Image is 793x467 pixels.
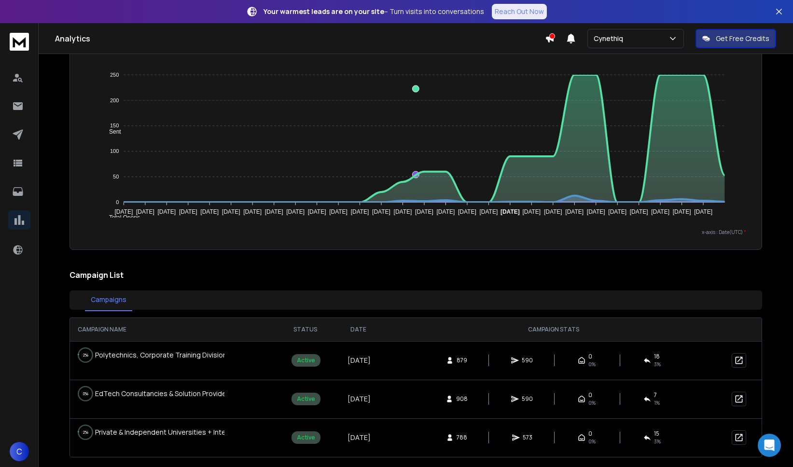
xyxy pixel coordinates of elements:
[480,208,498,215] tspan: [DATE]
[277,318,334,341] th: STATUS
[85,289,132,311] button: Campaigns
[264,7,484,16] p: – Turn visits into conversations
[654,360,661,368] span: 3 %
[522,357,533,364] span: 590
[158,208,176,215] tspan: [DATE]
[588,438,596,445] span: 0%
[83,427,88,437] p: 2 %
[588,353,592,360] span: 0
[102,214,140,221] span: Total Opens
[523,208,541,215] tspan: [DATE]
[136,208,154,215] tspan: [DATE]
[651,208,669,215] tspan: [DATE]
[457,357,467,364] span: 879
[308,208,326,215] tspan: [DATE]
[110,72,119,78] tspan: 250
[102,128,121,135] span: Sent
[588,360,596,368] span: 0%
[588,430,592,438] span: 0
[292,393,320,405] div: Active
[10,33,29,51] img: logo
[587,208,605,215] tspan: [DATE]
[334,318,383,341] th: DATE
[456,395,468,403] span: 908
[457,434,467,441] span: 788
[630,208,648,215] tspan: [DATE]
[83,350,88,360] p: 2 %
[523,434,532,441] span: 573
[588,391,592,399] span: 0
[70,318,277,341] th: CAMPAIGN NAME
[10,442,29,461] button: C
[501,208,520,215] tspan: [DATE]
[654,391,657,399] span: 7
[116,199,119,205] tspan: 0
[594,34,627,43] p: Cynethiq
[85,229,746,236] p: x-axis : Date(UTC)
[673,208,691,215] tspan: [DATE]
[458,208,476,215] tspan: [DATE]
[495,7,544,16] p: Reach Out Now
[654,438,661,445] span: 3 %
[415,208,433,215] tspan: [DATE]
[244,208,262,215] tspan: [DATE]
[334,380,383,418] td: [DATE]
[334,341,383,380] td: [DATE]
[372,208,390,215] tspan: [DATE]
[222,208,240,215] tspan: [DATE]
[110,123,119,128] tspan: 150
[544,208,562,215] tspan: [DATE]
[522,395,533,403] span: 590
[394,208,412,215] tspan: [DATE]
[110,148,119,154] tspan: 100
[292,431,320,444] div: Active
[179,208,197,215] tspan: [DATE]
[588,399,596,407] span: 0%
[696,29,776,48] button: Get Free Credits
[201,208,219,215] tspan: [DATE]
[351,208,369,215] tspan: [DATE]
[70,269,762,281] h2: Campaign List
[758,434,781,457] div: Open Intercom Messenger
[83,389,88,398] p: 0 %
[286,208,305,215] tspan: [DATE]
[716,34,769,43] p: Get Free Credits
[334,418,383,457] td: [DATE]
[70,342,224,369] td: Polytechnics, Corporate Training Divisions & Digital Skills NGOs / [GEOGRAPHIC_DATA]
[70,419,224,446] td: Private & Independent Universities + International Branch Campuses / [GEOGRAPHIC_DATA]
[70,380,224,407] td: EdTech Consultancies & Solution Providers (White-Label Model) / EU
[609,208,627,215] tspan: [DATE]
[566,208,584,215] tspan: [DATE]
[292,354,320,367] div: Active
[55,33,545,44] h1: Analytics
[113,174,119,179] tspan: 50
[265,208,283,215] tspan: [DATE]
[492,4,547,19] a: Reach Out Now
[115,208,133,215] tspan: [DATE]
[329,208,348,215] tspan: [DATE]
[264,7,384,16] strong: Your warmest leads are on your site
[654,353,660,360] span: 18
[694,208,712,215] tspan: [DATE]
[654,430,659,438] span: 15
[654,399,660,407] span: 1 %
[383,318,724,341] th: CAMPAIGN STATS
[437,208,455,215] tspan: [DATE]
[110,97,119,103] tspan: 200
